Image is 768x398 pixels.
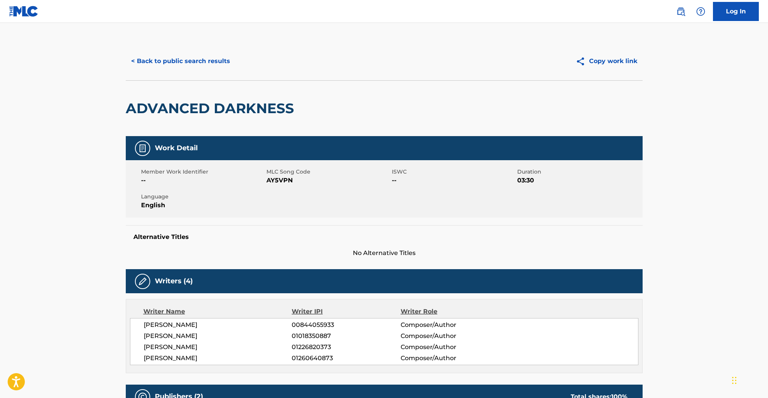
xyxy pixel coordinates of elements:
span: Composer/Author [401,331,500,341]
span: No Alternative Titles [126,249,643,258]
div: Writer Name [143,307,292,316]
iframe: Chat Widget [730,361,768,398]
span: 01226820373 [292,343,400,352]
div: Drag [732,369,737,392]
span: Composer/Author [401,320,500,330]
a: Public Search [673,4,688,19]
span: Composer/Author [401,343,500,352]
h5: Alternative Titles [133,233,635,241]
span: [PERSON_NAME] [144,354,292,363]
img: Work Detail [138,144,147,153]
h5: Work Detail [155,144,198,153]
span: 01018350887 [292,331,400,341]
span: Composer/Author [401,354,500,363]
div: Writer IPI [292,307,401,316]
button: Copy work link [570,52,643,71]
a: Log In [713,2,759,21]
span: 01260640873 [292,354,400,363]
span: Duration [517,168,641,176]
span: -- [141,176,265,185]
span: AY5VPN [266,176,390,185]
div: Writer Role [401,307,500,316]
button: < Back to public search results [126,52,235,71]
img: Copy work link [576,57,589,66]
span: ISWC [392,168,515,176]
img: help [696,7,705,16]
span: English [141,201,265,210]
img: MLC Logo [9,6,39,17]
h2: ADVANCED DARKNESS [126,100,298,117]
span: Language [141,193,265,201]
h5: Writers (4) [155,277,193,286]
span: Member Work Identifier [141,168,265,176]
span: [PERSON_NAME] [144,343,292,352]
img: search [676,7,685,16]
img: Writers [138,277,147,286]
span: [PERSON_NAME] [144,331,292,341]
div: Help [693,4,708,19]
span: [PERSON_NAME] [144,320,292,330]
span: 00844055933 [292,320,400,330]
span: -- [392,176,515,185]
span: 03:30 [517,176,641,185]
span: MLC Song Code [266,168,390,176]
